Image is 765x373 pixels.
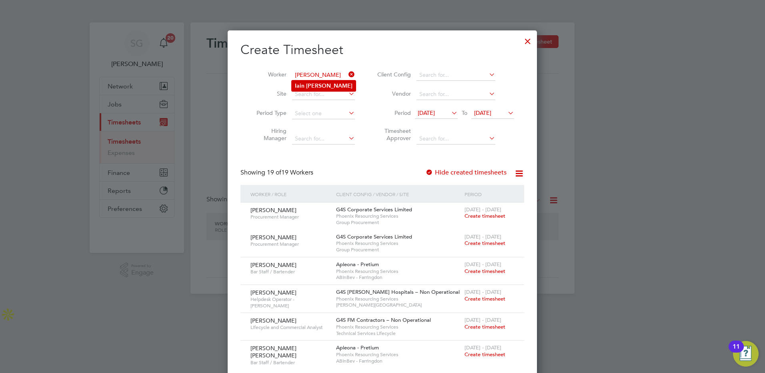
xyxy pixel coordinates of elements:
input: Search for... [417,89,495,100]
span: Apleona - Pretium [336,344,379,351]
button: Open Resource Center, 11 new notifications [733,341,759,367]
span: Create timesheet [465,323,505,330]
span: Phoenix Resourcing Services [336,296,461,302]
span: Phoenix Resourcing Services [336,268,461,275]
span: Create timesheet [465,351,505,358]
span: Create timesheet [465,213,505,219]
b: [PERSON_NAME] [306,82,352,89]
div: Period [463,185,516,203]
div: 11 [733,347,740,357]
span: G4S Corporate Services Limited [336,233,412,240]
span: [PERSON_NAME] [250,234,296,241]
span: [PERSON_NAME] [250,317,296,324]
input: Search for... [292,133,355,144]
input: Search for... [417,133,495,144]
div: Showing [240,168,315,177]
span: [PERSON_NAME] [PERSON_NAME] [250,345,296,359]
span: [PERSON_NAME] [250,289,296,296]
label: Period [375,109,411,116]
label: Period Type [250,109,286,116]
span: Procurement Manager [250,214,330,220]
span: Group Procurement [336,247,461,253]
span: [DATE] - [DATE] [465,289,501,295]
span: 19 Workers [267,168,313,176]
input: Search for... [417,70,495,81]
span: Phoenix Resourcing Services [336,324,461,330]
label: Hiring Manager [250,127,286,142]
span: [DATE] - [DATE] [465,233,501,240]
label: Site [250,90,286,97]
span: Phoenix Resourcing Services [336,240,461,247]
span: Bar Staff / Bartender [250,269,330,275]
span: To [459,108,470,118]
span: Create timesheet [465,295,505,302]
span: [DATE] - [DATE] [465,206,501,213]
label: Client Config [375,71,411,78]
span: [PERSON_NAME] [250,207,296,214]
span: G4S FM Contractors – Non Operational [336,317,431,323]
span: [DATE] - [DATE] [465,261,501,268]
input: Search for... [292,89,355,100]
span: [PERSON_NAME][GEOGRAPHIC_DATA] [336,302,461,308]
label: Timesheet Approver [375,127,411,142]
b: Iain [295,82,304,89]
span: Phoenix Resourcing Services [336,213,461,219]
span: [DATE] - [DATE] [465,317,501,323]
span: Create timesheet [465,240,505,247]
span: [PERSON_NAME] [250,261,296,269]
label: Vendor [375,90,411,97]
span: [DATE] [418,109,435,116]
span: [DATE] - [DATE] [465,344,501,351]
h2: Create Timesheet [240,42,524,58]
span: ABInBev - Farringdon [336,274,461,281]
span: Technical Services Lifecycle [336,330,461,337]
input: Select one [292,108,355,119]
span: G4S [PERSON_NAME] Hospitals – Non Operational [336,289,460,295]
label: Worker [250,71,286,78]
input: Search for... [292,70,355,81]
label: Hide created timesheets [425,168,507,176]
span: G4S Corporate Services Limited [336,206,412,213]
div: Client Config / Vendor / Site [334,185,463,203]
span: Lifecycle and Commercial Analyst [250,324,330,331]
span: 19 of [267,168,281,176]
div: Worker / Role [248,185,334,203]
span: [DATE] [474,109,491,116]
span: Create timesheet [465,268,505,275]
span: Helpdesk Operator - [PERSON_NAME] [250,296,330,309]
span: Bar Staff / Bartender [250,359,330,366]
span: Procurement Manager [250,241,330,247]
span: Phoenix Resourcing Services [336,351,461,358]
span: ABInBev - Farringdon [336,358,461,364]
span: Apleona - Pretium [336,261,379,268]
span: Group Procurement [336,219,461,226]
